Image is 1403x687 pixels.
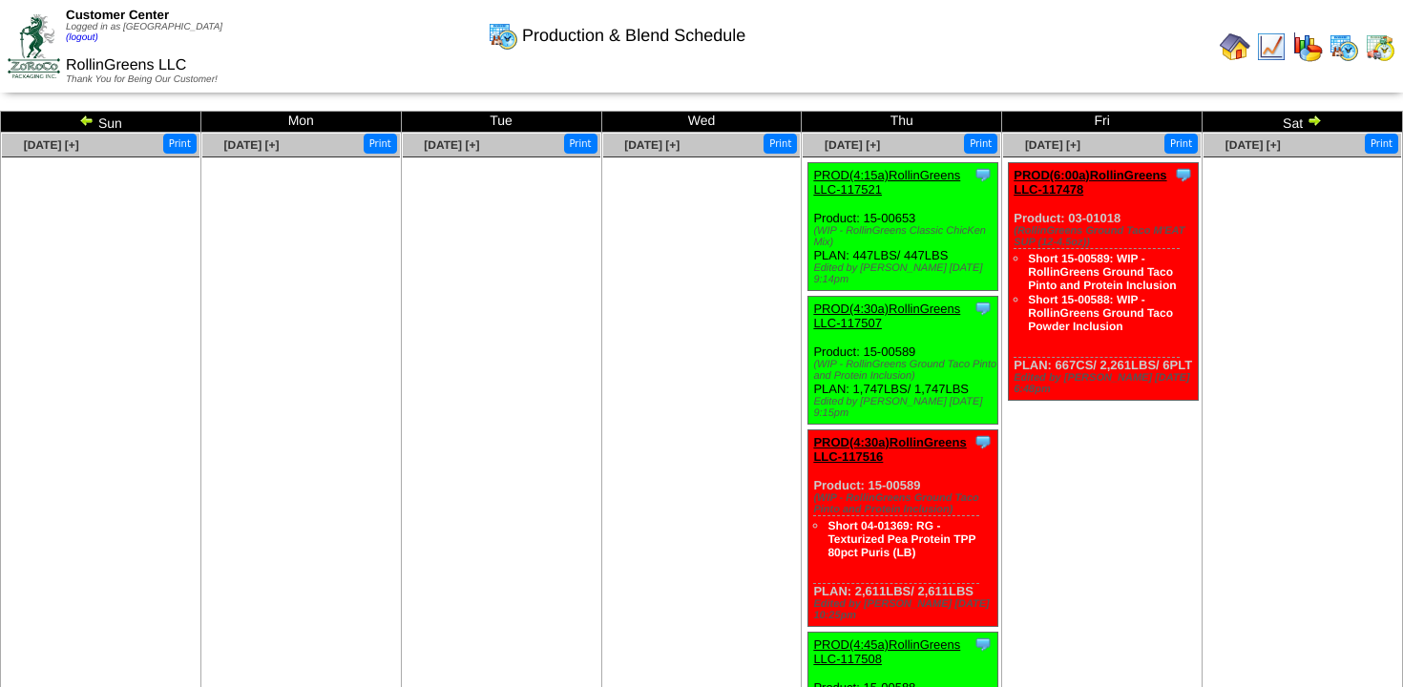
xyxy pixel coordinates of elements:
a: [DATE] [+] [1025,138,1080,152]
div: Edited by [PERSON_NAME] [DATE] 6:48pm [1014,372,1198,395]
img: Tooltip [1174,165,1193,184]
td: Tue [401,112,601,133]
img: calendarinout.gif [1365,31,1395,62]
div: Product: 15-00589 PLAN: 2,611LBS / 2,611LBS [808,430,998,627]
div: (WIP - RollinGreens Classic ChicKen Mix) [813,225,997,248]
a: PROD(6:00a)RollinGreens LLC-117478 [1014,168,1166,197]
td: Mon [200,112,401,133]
button: Print [764,134,797,154]
img: calendarprod.gif [488,20,518,51]
a: (logout) [66,32,98,43]
img: Tooltip [974,432,993,451]
img: graph.gif [1292,31,1323,62]
button: Print [163,134,197,154]
td: Wed [601,112,802,133]
a: PROD(4:45a)RollinGreens LLC-117508 [813,637,960,666]
td: Sun [1,112,201,133]
div: Edited by [PERSON_NAME] [DATE] 9:14pm [813,262,997,285]
button: Print [964,134,997,154]
a: [DATE] [+] [24,138,79,152]
div: (WIP - RollinGreens Ground Taco Pinto and Protein Inclusion) [813,359,997,382]
img: ZoRoCo_Logo(Green%26Foil)%20jpg.webp [8,14,60,78]
a: Short 15-00589: WIP - RollinGreens Ground Taco Pinto and Protein Inclusion [1028,252,1176,292]
div: Edited by [PERSON_NAME] [DATE] 9:15pm [813,396,997,419]
img: arrowright.gif [1307,113,1322,128]
button: Print [364,134,397,154]
img: calendarprod.gif [1329,31,1359,62]
span: RollinGreens LLC [66,57,186,73]
img: Tooltip [974,165,993,184]
button: Print [564,134,597,154]
a: [DATE] [+] [1225,138,1281,152]
div: (RollinGreens Ground Taco M'EAT SUP (12-4.5oz)) [1014,225,1198,248]
img: line_graph.gif [1256,31,1287,62]
div: (WIP - RollinGreens Ground Taco Pinto and Protein Inclusion) [813,492,997,515]
a: [DATE] [+] [624,138,680,152]
img: Tooltip [974,299,993,318]
a: PROD(4:30a)RollinGreens LLC-117507 [813,302,960,330]
button: Print [1164,134,1198,154]
a: Short 15-00588: WIP - RollinGreens Ground Taco Powder Inclusion [1028,293,1173,333]
button: Print [1365,134,1398,154]
div: Product: 15-00589 PLAN: 1,747LBS / 1,747LBS [808,297,998,425]
a: PROD(4:15a)RollinGreens LLC-117521 [813,168,960,197]
td: Sat [1203,112,1403,133]
img: arrowleft.gif [79,113,94,128]
td: Thu [802,112,1002,133]
span: Production & Blend Schedule [522,26,745,46]
a: Short 04-01369: RG - Texturized Pea Protein TPP 80pct Puris (LB) [827,519,975,559]
img: home.gif [1220,31,1250,62]
div: Product: 15-00653 PLAN: 447LBS / 447LBS [808,163,998,291]
span: Thank You for Being Our Customer! [66,74,218,85]
a: [DATE] [+] [825,138,880,152]
a: [DATE] [+] [424,138,479,152]
a: PROD(4:30a)RollinGreens LLC-117516 [813,435,966,464]
div: Product: 03-01018 PLAN: 667CS / 2,261LBS / 6PLT [1009,163,1199,401]
span: Customer Center [66,8,169,22]
td: Fri [1002,112,1203,133]
img: Tooltip [974,635,993,654]
a: [DATE] [+] [224,138,280,152]
div: Edited by [PERSON_NAME] [DATE] 10:25pm [813,598,997,621]
span: Logged in as [GEOGRAPHIC_DATA] [66,22,222,43]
